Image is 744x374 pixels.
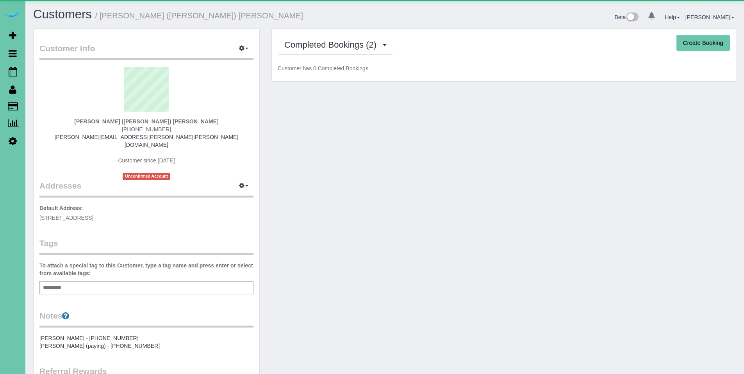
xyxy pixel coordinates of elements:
[39,43,253,60] legend: Customer Info
[33,7,92,21] a: Customers
[615,14,639,20] a: Beta
[665,14,680,20] a: Help
[74,118,218,125] strong: [PERSON_NAME] ([PERSON_NAME]) [PERSON_NAME]
[95,11,303,20] small: / [PERSON_NAME] ([PERSON_NAME]) [PERSON_NAME]
[278,35,393,55] button: Completed Bookings (2)
[626,12,639,23] img: New interface
[5,8,20,19] img: Automaid Logo
[55,134,239,148] a: [PERSON_NAME][EMAIL_ADDRESS][PERSON_NAME][PERSON_NAME][DOMAIN_NAME]
[39,215,93,221] span: [STREET_ADDRESS]
[39,334,253,350] pre: [PERSON_NAME] - [PHONE_NUMBER] [PERSON_NAME] (paying) - [PHONE_NUMBER]
[122,126,171,132] span: [PHONE_NUMBER]
[685,14,734,20] a: [PERSON_NAME]
[278,64,730,72] p: Customer has 0 Completed Bookings
[39,310,253,328] legend: Notes
[39,237,253,255] legend: Tags
[39,204,83,212] label: Default Address:
[39,262,253,277] label: To attach a special tag to this Customer, type a tag name and press enter or select from availabl...
[118,157,175,164] span: Customer since [DATE]
[284,40,380,50] span: Completed Bookings (2)
[123,173,170,180] span: Unconfirmed Account
[676,35,730,51] button: Create Booking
